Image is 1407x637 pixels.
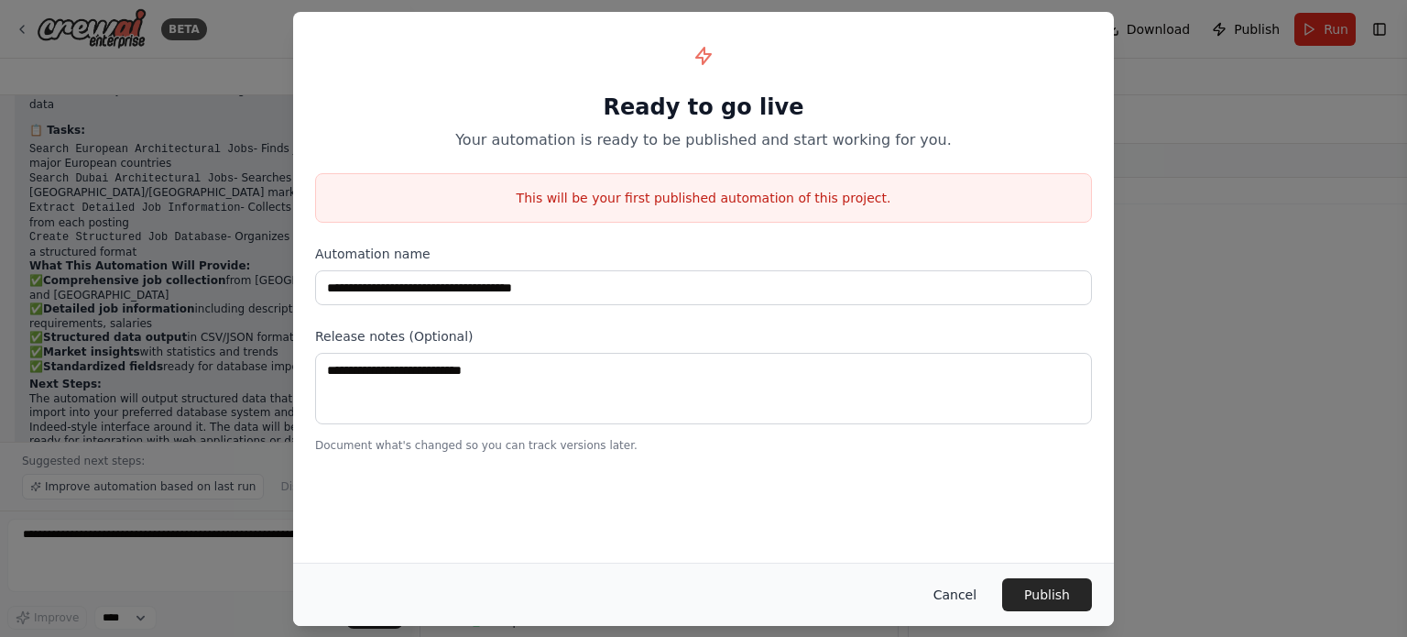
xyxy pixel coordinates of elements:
[315,327,1092,346] label: Release notes (Optional)
[315,438,1092,453] p: Document what's changed so you can track versions later.
[919,578,991,611] button: Cancel
[316,189,1091,207] p: This will be your first published automation of this project.
[315,93,1092,122] h1: Ready to go live
[1002,578,1092,611] button: Publish
[315,129,1092,151] p: Your automation is ready to be published and start working for you.
[315,245,1092,263] label: Automation name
